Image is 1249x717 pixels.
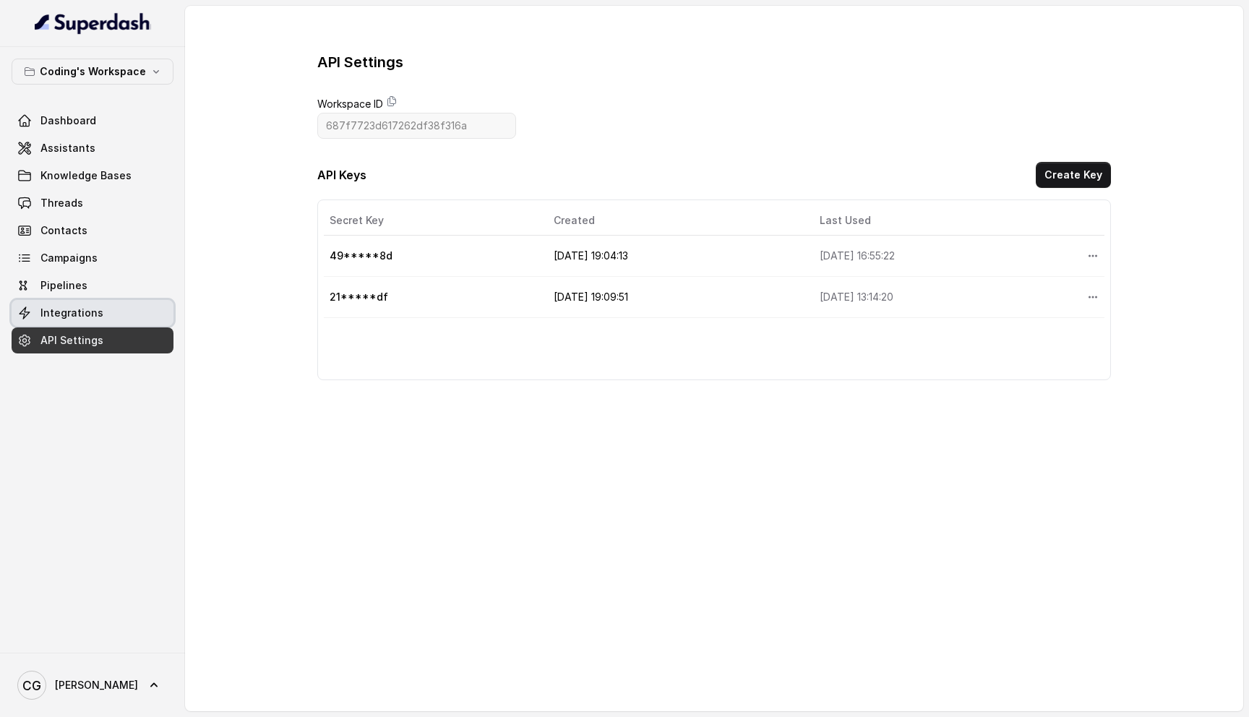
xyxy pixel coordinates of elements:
span: Contacts [40,223,87,238]
span: Knowledge Bases [40,168,132,183]
button: Create Key [1036,162,1111,188]
a: Assistants [12,135,173,161]
h3: API Keys [317,166,366,184]
a: API Settings [12,327,173,353]
a: Campaigns [12,245,173,271]
td: [DATE] 19:09:51 [542,277,808,318]
span: Dashboard [40,113,96,128]
span: Assistants [40,141,95,155]
span: Threads [40,196,83,210]
span: Pipelines [40,278,87,293]
a: Threads [12,190,173,216]
a: Contacts [12,218,173,244]
h3: API Settings [317,52,403,72]
th: Created [542,206,808,236]
a: Integrations [12,300,173,326]
label: Workspace ID [317,95,383,113]
span: API Settings [40,333,103,348]
button: More options [1080,284,1106,310]
img: light.svg [35,12,151,35]
text: CG [22,678,41,693]
span: [PERSON_NAME] [55,678,138,692]
span: Integrations [40,306,103,320]
p: Coding's Workspace [40,63,146,80]
td: [DATE] 16:55:22 [808,236,1076,277]
span: Campaigns [40,251,98,265]
th: Last Used [808,206,1076,236]
a: Pipelines [12,272,173,299]
button: Coding's Workspace [12,59,173,85]
button: More options [1080,243,1106,269]
th: Secret Key [324,206,542,236]
a: [PERSON_NAME] [12,665,173,705]
td: [DATE] 13:14:20 [808,277,1076,318]
a: Dashboard [12,108,173,134]
td: [DATE] 19:04:13 [542,236,808,277]
a: Knowledge Bases [12,163,173,189]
